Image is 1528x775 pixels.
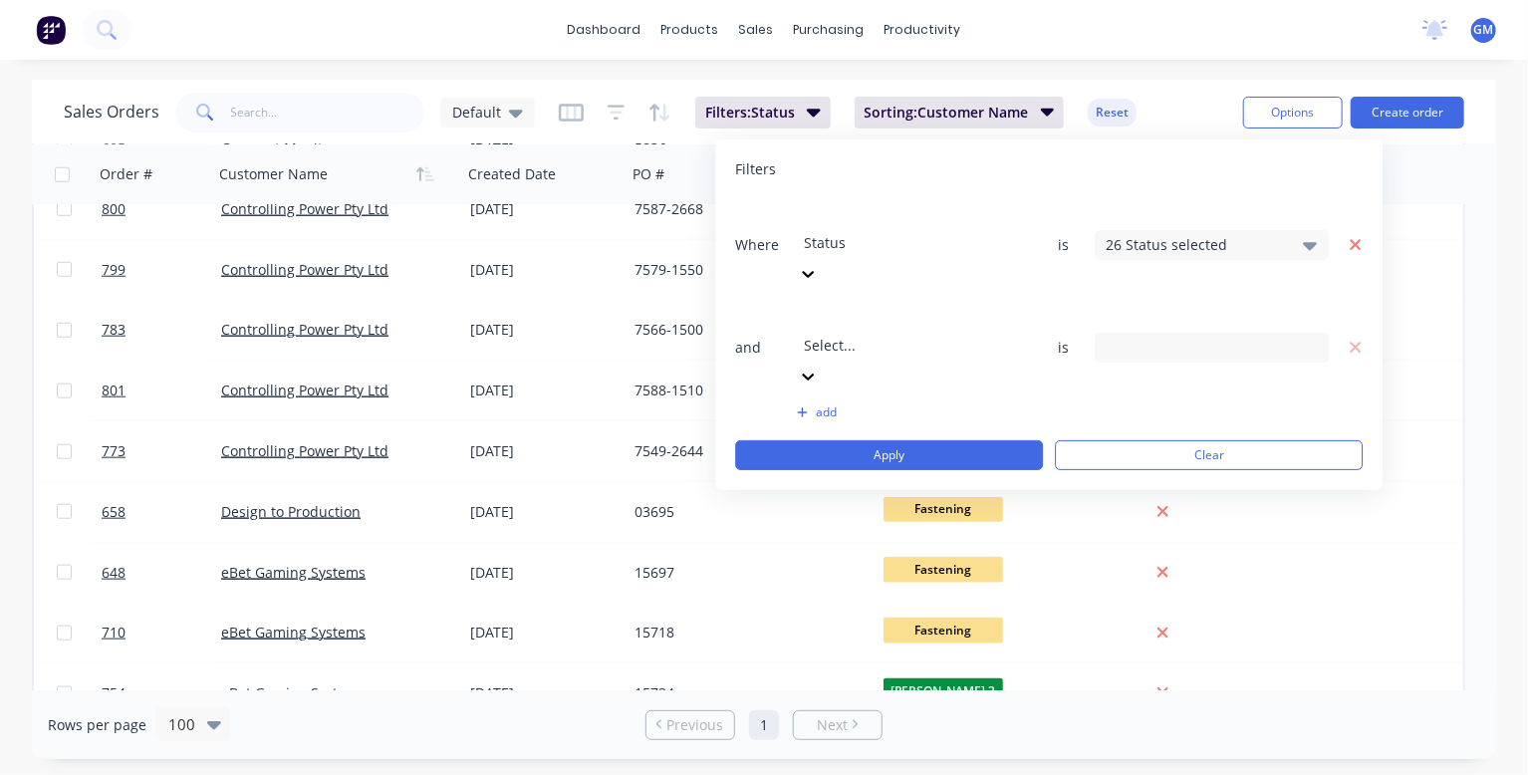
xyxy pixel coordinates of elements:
[102,663,221,723] a: 754
[102,300,221,360] a: 783
[102,502,126,522] span: 658
[633,164,664,184] div: PO #
[735,159,776,179] span: Filters
[646,715,734,735] a: Previous page
[221,381,388,399] a: Controlling Power Pty Ltd
[1106,234,1286,255] div: 26 Status selected
[470,320,619,340] div: [DATE]
[468,164,556,184] div: Created Date
[705,103,795,123] span: Filters: Status
[100,164,152,184] div: Order #
[470,381,619,400] div: [DATE]
[221,320,388,339] a: Controlling Power Pty Ltd
[470,441,619,461] div: [DATE]
[635,563,856,583] div: 15697
[784,15,875,45] div: purchasing
[470,260,619,280] div: [DATE]
[102,320,126,340] span: 783
[804,335,971,356] div: Select...
[735,440,1043,470] button: Apply
[221,441,388,460] a: Controlling Power Pty Ltd
[64,103,159,122] h1: Sales Orders
[635,683,856,703] div: 15734
[102,260,126,280] span: 799
[729,15,784,45] div: sales
[735,235,795,255] span: Where
[749,710,779,740] a: Page 1 is your current page
[221,563,366,582] a: eBet Gaming Systems
[804,232,966,253] div: Status
[635,320,856,340] div: 7566-1500
[884,557,1003,582] span: Fastening
[470,623,619,643] div: [DATE]
[651,15,729,45] div: products
[221,199,388,218] a: Controlling Power Pty Ltd
[1088,99,1137,127] button: Reset
[452,102,501,123] span: Default
[36,15,66,45] img: Factory
[797,404,1031,420] button: add
[635,441,856,461] div: 7549-2644
[635,199,856,219] div: 7587-2668
[102,563,126,583] span: 648
[102,240,221,300] a: 799
[221,502,361,521] a: Design to Production
[637,710,891,740] ul: Pagination
[102,421,221,481] a: 773
[635,260,856,280] div: 7579-1550
[102,543,221,603] a: 648
[102,179,221,239] a: 800
[102,623,126,643] span: 710
[102,683,126,703] span: 754
[855,97,1065,129] button: Sorting:Customer Name
[48,715,146,735] span: Rows per page
[102,441,126,461] span: 773
[735,338,795,358] span: and
[884,678,1003,703] span: [PERSON_NAME] 2
[470,199,619,219] div: [DATE]
[221,623,366,642] a: eBet Gaming Systems
[1243,97,1343,129] button: Options
[221,260,388,279] a: Controlling Power Pty Ltd
[102,482,221,542] a: 658
[231,93,425,132] input: Search...
[667,715,724,735] span: Previous
[875,15,971,45] div: productivity
[884,618,1003,643] span: Fastening
[635,381,856,400] div: 7588-1510
[102,603,221,662] a: 710
[695,97,831,129] button: Filters:Status
[817,715,848,735] span: Next
[470,683,619,703] div: [DATE]
[865,103,1029,123] span: Sorting: Customer Name
[470,502,619,522] div: [DATE]
[558,15,651,45] a: dashboard
[1474,21,1494,39] span: GM
[1055,440,1363,470] button: Clear
[635,623,856,643] div: 15718
[219,164,328,184] div: Customer Name
[1351,97,1464,129] button: Create order
[635,502,856,522] div: 03695
[102,381,126,400] span: 801
[102,361,221,420] a: 801
[102,199,126,219] span: 800
[884,497,1003,522] span: Fastening
[470,563,619,583] div: [DATE]
[794,715,882,735] a: Next page
[221,683,366,702] a: eBet Gaming Systems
